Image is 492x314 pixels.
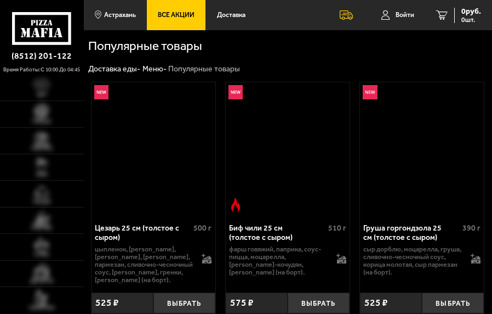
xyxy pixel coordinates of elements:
[230,298,254,308] span: 575 ₽
[95,224,191,243] div: Цезарь 25 см (толстое с сыром)
[228,85,243,99] img: Новинка
[461,16,481,23] span: 0 шт.
[91,82,215,215] a: НовинкаЦезарь 25 см (толстое с сыром)
[461,8,481,15] span: 0 руб.
[288,293,350,314] button: Выбрать
[363,224,459,243] div: Груша горгондзола 25 см (толстое с сыром)
[88,64,140,74] a: Доставка еды-
[462,223,480,233] span: 390 г
[228,198,243,212] img: Острое блюдо
[142,64,167,74] a: Меню-
[229,245,331,276] p: фарш говяжий, паприка, соус-пицца, моцарелла, [PERSON_NAME]-кочудян, [PERSON_NAME] (на борт).
[153,293,215,314] button: Выбрать
[217,12,245,18] span: Доставка
[363,245,465,276] p: сыр дорблю, моцарелла, груша, сливочно-чесночный соус, корица молотая, сыр пармезан (на борт).
[328,223,346,233] span: 510 г
[360,82,484,215] a: НовинкаГруша горгондзола 25 см (толстое с сыром)
[158,12,194,18] span: Все Акции
[88,40,248,53] h1: Популярные товары
[95,245,197,284] p: цыпленок, [PERSON_NAME], [PERSON_NAME], [PERSON_NAME], пармезан, сливочно-чесночный соус, [PERSON...
[363,85,377,99] img: Новинка
[168,64,240,74] div: Популярные товары
[229,224,325,243] div: Биф чили 25 см (толстое с сыром)
[193,223,211,233] span: 500 г
[422,293,484,314] button: Выбрать
[364,298,388,308] span: 525 ₽
[94,85,108,99] img: Новинка
[104,12,136,18] span: Астрахань
[95,298,119,308] span: 525 ₽
[396,12,414,18] span: Войти
[226,82,350,215] a: НовинкаОстрое блюдоБиф чили 25 см (толстое с сыром)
